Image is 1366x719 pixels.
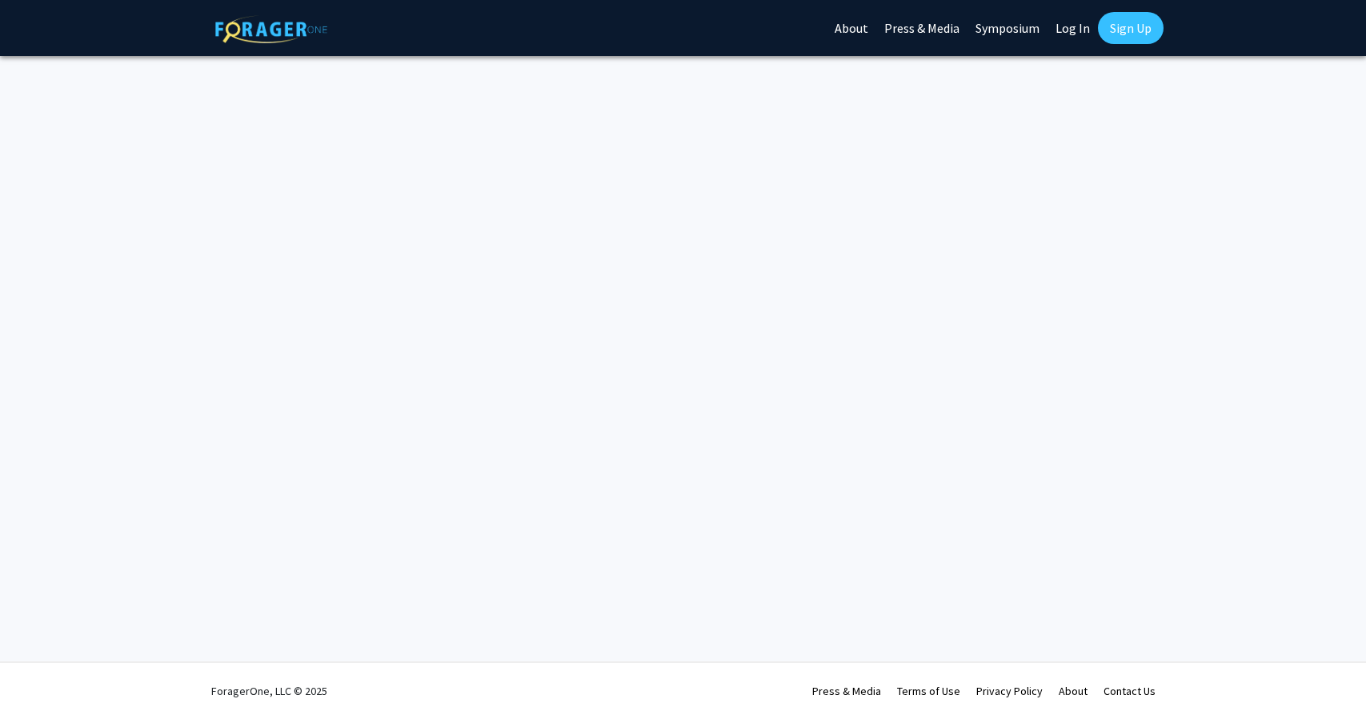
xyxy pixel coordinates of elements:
[976,684,1043,698] a: Privacy Policy
[897,684,960,698] a: Terms of Use
[215,15,327,43] img: ForagerOne Logo
[812,684,881,698] a: Press & Media
[211,663,327,719] div: ForagerOne, LLC © 2025
[1104,684,1156,698] a: Contact Us
[1098,12,1164,44] a: Sign Up
[1059,684,1088,698] a: About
